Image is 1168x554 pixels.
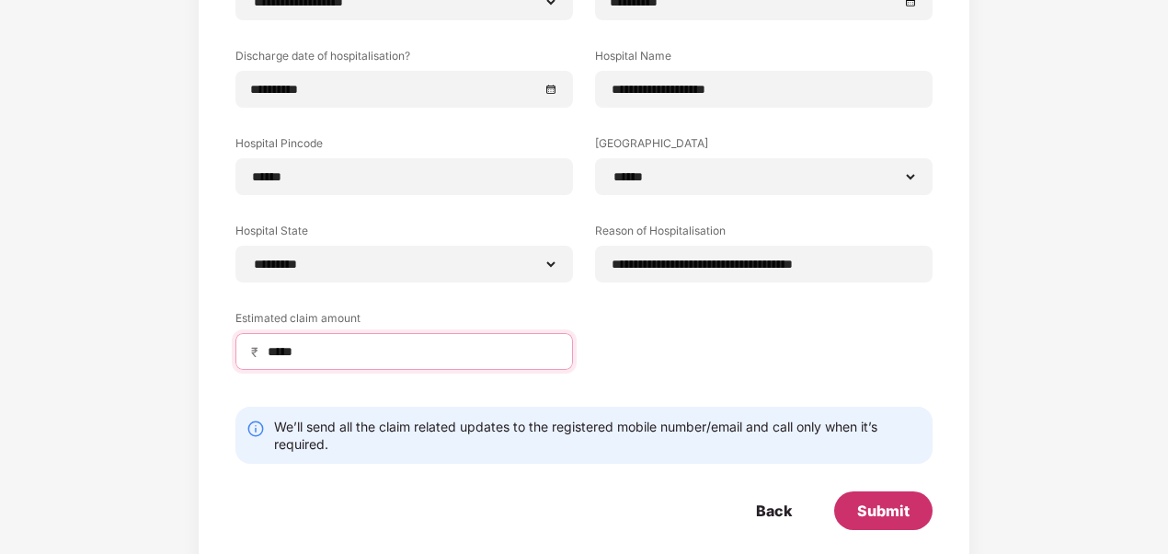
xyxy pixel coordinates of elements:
[274,418,922,453] div: We’ll send all the claim related updates to the registered mobile number/email and call only when...
[235,135,573,158] label: Hospital Pincode
[595,135,933,158] label: [GEOGRAPHIC_DATA]
[235,310,573,333] label: Estimated claim amount
[595,48,933,71] label: Hospital Name
[235,48,573,71] label: Discharge date of hospitalisation?
[857,501,910,521] div: Submit
[235,223,573,246] label: Hospital State
[595,223,933,246] label: Reason of Hospitalisation
[756,501,792,521] div: Back
[251,343,266,361] span: ₹
[246,420,265,438] img: svg+xml;base64,PHN2ZyBpZD0iSW5mby0yMHgyMCIgeG1sbnM9Imh0dHA6Ly93d3cudzMub3JnLzIwMDAvc3ZnIiB3aWR0aD...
